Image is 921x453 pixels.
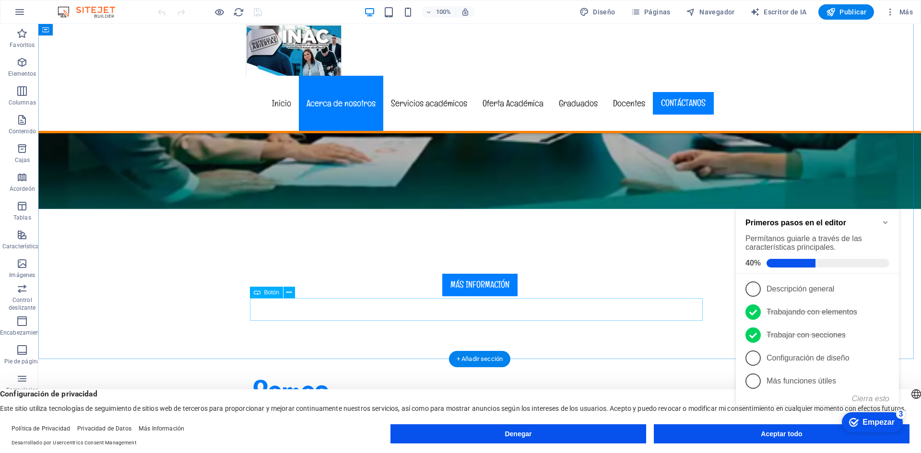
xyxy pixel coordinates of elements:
[55,6,127,18] img: Logotipo del editor
[699,8,735,16] font: Navegador
[10,186,35,192] font: Acordeón
[150,15,157,23] div: Minimizar la lista de verificación
[213,6,225,18] button: Haga clic aquí para salir del modo de vista previa y continuar editando
[2,243,42,250] font: Características
[764,8,807,16] font: Escritor de IA
[882,4,917,20] button: Más
[4,120,167,143] li: Trabajar con secciones
[167,207,171,215] font: 3
[9,297,35,311] font: Control deslizante
[10,42,35,48] font: Favoritos
[9,99,36,106] font: Columnas
[13,31,130,48] font: Permítanos guiarle a través de las características principales.
[576,4,619,20] div: Diseño (Ctrl+Alt+Y)
[461,8,470,16] i: Al cambiar el tamaño, se ajusta automáticamente el nivel de zoom para adaptarse al dispositivo el...
[9,128,36,135] font: Contenido
[682,4,739,20] button: Navegador
[899,8,913,16] font: Más
[9,272,35,279] font: Imágenes
[593,8,615,16] font: Diseño
[13,214,31,221] font: Tablas
[4,166,167,189] li: Más funciones útiles
[130,215,163,223] font: Empezar
[627,4,674,20] button: Páginas
[233,7,244,18] i: Recargar página
[644,8,671,16] font: Páginas
[35,105,125,113] font: Trabajando con elementos
[4,74,167,97] li: Descripción general
[35,151,118,159] font: Configuración de diseño
[120,191,157,200] button: Cierra esto
[4,358,40,365] font: Pie de página
[233,6,244,18] button: recargar
[422,6,456,18] button: 100%
[35,128,114,136] font: Trabajar con secciones
[15,157,30,163] font: Cajas
[839,8,866,16] font: Publicar
[6,387,38,394] font: Formularios
[110,209,171,229] div: Empezar Quedan 3 elementos, 40 % completado
[457,355,503,362] font: + Añadir sección
[35,81,102,90] font: Descripción general
[264,289,279,296] font: Botón
[746,4,811,20] button: Escritor de IA
[8,70,36,77] font: Elementos
[4,97,167,120] li: Trabajando con elementos
[818,4,874,20] button: Publicar
[13,15,114,23] font: Primeros pasos en el editor
[576,4,619,20] button: Diseño
[4,143,167,166] li: Configuración de diseño
[436,8,451,15] font: 100%
[35,174,104,182] font: Más funciones útiles
[13,56,29,64] font: 40%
